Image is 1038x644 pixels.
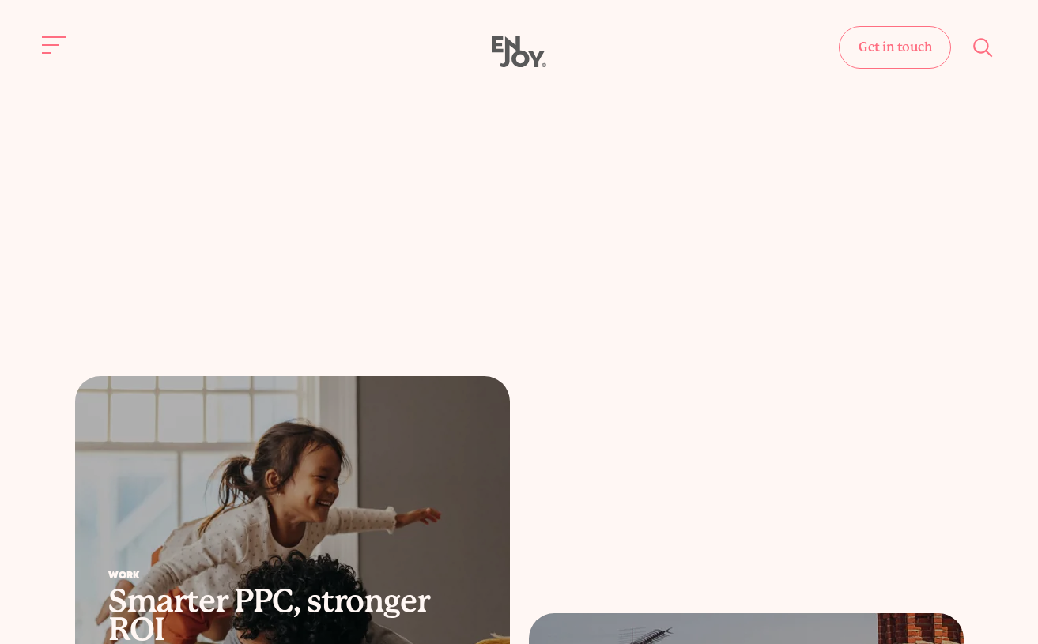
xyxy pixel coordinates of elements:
a: Get in touch [839,26,951,69]
div: Work [108,571,477,581]
button: Site search [967,31,1000,64]
button: Site navigation [38,28,71,62]
h2: Smarter PPC, stronger ROI [108,587,477,644]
